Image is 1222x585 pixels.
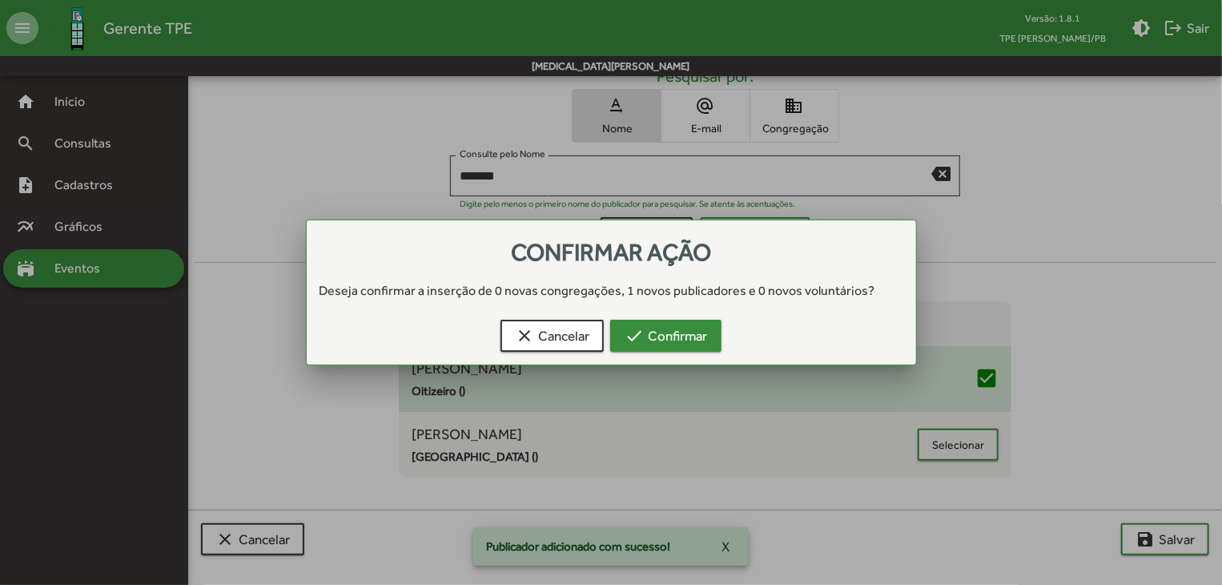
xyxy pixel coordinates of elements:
span: Confirmar ação [511,238,711,266]
div: Deseja confirmar a inserção de 0 novas congregações, 1 novos publicadores e 0 novos voluntários? [307,281,916,301]
button: Confirmar [610,320,722,352]
span: Cancelar [515,321,589,350]
button: Cancelar [500,320,604,352]
span: Confirmar [625,321,707,350]
mat-icon: clear [515,326,534,345]
mat-icon: check [625,326,644,345]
